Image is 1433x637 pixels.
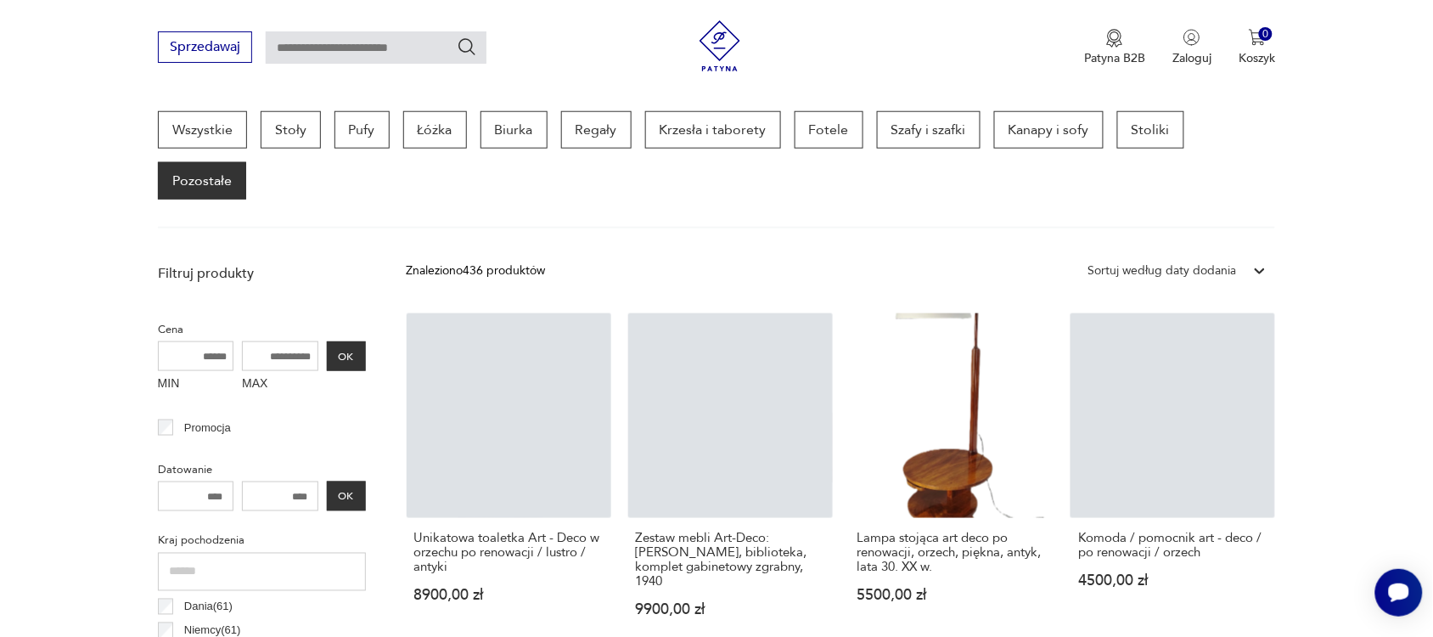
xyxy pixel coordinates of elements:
[1183,29,1200,46] img: Ikonka użytkownika
[158,460,366,479] p: Datowanie
[1084,29,1145,66] a: Ikona medaluPatyna B2B
[994,111,1104,149] a: Kanapy i sofy
[561,111,632,149] a: Regały
[158,42,252,54] a: Sprzedawaj
[1117,111,1184,149] a: Stoliki
[158,371,234,398] label: MIN
[1078,532,1267,561] h3: Komoda / pomocnik art - deco / po renowacji / orzech
[184,419,231,437] p: Promocja
[1172,50,1211,66] p: Zaloguj
[857,532,1047,575] h3: Lampa stojąca art deco po renowacji, orzech, piękna, antyk, lata 30. XX w.
[242,371,318,398] label: MAX
[457,37,477,57] button: Szukaj
[636,532,825,589] h3: Zestaw mebli Art-Deco: [PERSON_NAME], biblioteka, komplet gabinetowy zgrabny, 1940
[414,532,604,575] h3: Unikatowa toaletka Art - Deco w orzechu po renowacji / lustro / antyki
[158,162,246,200] a: Pozostałe
[645,111,781,149] a: Krzesła i taborety
[1078,574,1267,589] p: 4500,00 zł
[158,532,366,550] p: Kraj pochodzenia
[1249,29,1266,46] img: Ikona koszyka
[877,111,981,149] a: Szafy i szafki
[636,603,825,617] p: 9900,00 zł
[158,31,252,63] button: Sprzedawaj
[1084,29,1145,66] button: Patyna B2B
[1106,29,1123,48] img: Ikona medalu
[158,264,366,283] p: Filtruj produkty
[1259,27,1273,42] div: 0
[407,262,546,280] div: Znaleziono 436 produktów
[795,111,863,149] a: Fotele
[158,111,247,149] a: Wszystkie
[184,598,233,617] p: Dania ( 61 )
[327,482,366,511] button: OK
[1239,29,1275,66] button: 0Koszyk
[1239,50,1275,66] p: Koszyk
[403,111,467,149] a: Łóżka
[1084,50,1145,66] p: Patyna B2B
[857,589,1047,603] p: 5500,00 zł
[414,589,604,603] p: 8900,00 zł
[334,111,390,149] a: Pufy
[261,111,321,149] a: Stoły
[1375,569,1423,617] iframe: Smartsupp widget button
[158,320,366,339] p: Cena
[1087,262,1236,280] div: Sortuj według daty dodania
[327,341,366,371] button: OK
[480,111,548,149] a: Biurka
[1172,29,1211,66] button: Zaloguj
[694,20,745,71] img: Patyna - sklep z meblami i dekoracjami vintage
